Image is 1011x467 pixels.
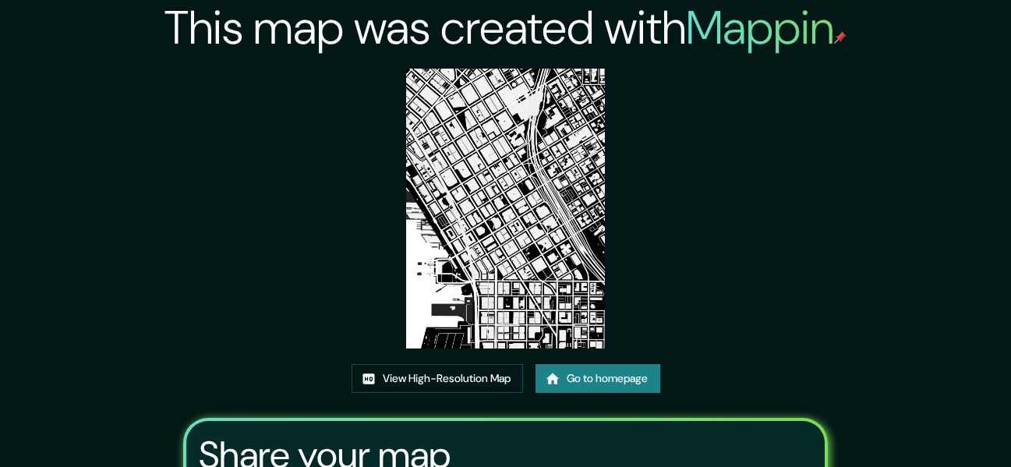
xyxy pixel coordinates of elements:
img: mappin-pin [834,31,847,44]
iframe: Help widget launcher [872,406,994,450]
img: created-map [406,69,604,348]
a: View High-Resolution Map [352,364,523,393]
a: Go to homepage [536,364,660,393]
